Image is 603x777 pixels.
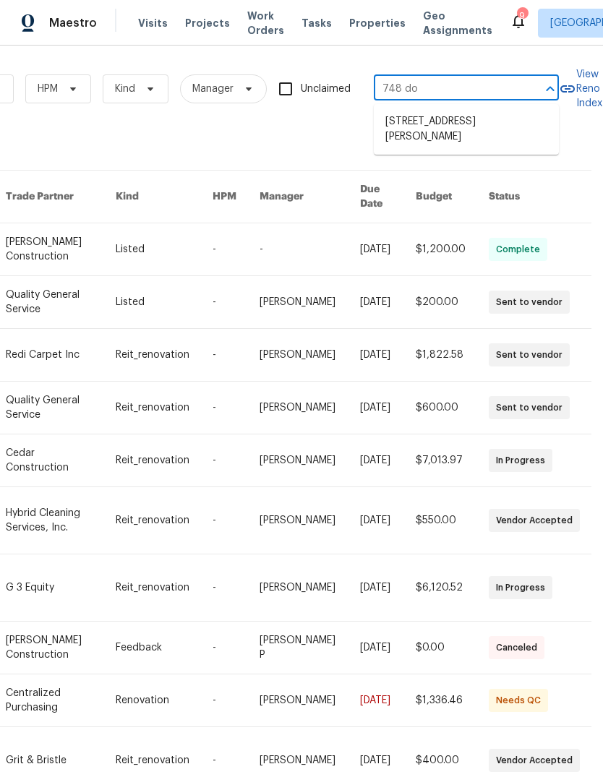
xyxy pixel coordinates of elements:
input: Enter in an address [374,78,518,100]
td: [PERSON_NAME] [248,382,348,434]
th: Status [477,171,591,223]
a: View Reno Index [559,67,602,111]
span: Unclaimed [301,82,351,97]
td: [PERSON_NAME] [248,276,348,329]
span: Work Orders [247,9,284,38]
span: Properties [349,16,406,30]
td: - [201,487,248,554]
td: - [201,554,248,622]
td: Feedback [104,622,201,674]
td: Reit_renovation [104,382,201,434]
span: HPM [38,82,58,96]
span: Maestro [49,16,97,30]
td: - [201,674,248,727]
span: Projects [185,16,230,30]
td: [PERSON_NAME] [248,674,348,727]
span: Kind [115,82,135,96]
td: Listed [104,276,201,329]
td: - [201,382,248,434]
span: Visits [138,16,168,30]
div: 9 [517,9,527,23]
td: Reit_renovation [104,329,201,382]
td: - [201,622,248,674]
th: Due Date [348,171,404,223]
th: Budget [404,171,477,223]
td: Renovation [104,674,201,727]
td: - [201,329,248,382]
td: - [248,223,348,276]
td: [PERSON_NAME] P [248,622,348,674]
button: Close [540,79,560,99]
th: HPM [201,171,248,223]
td: Listed [104,223,201,276]
span: Tasks [301,18,332,28]
li: [STREET_ADDRESS][PERSON_NAME] [374,110,559,149]
span: Geo Assignments [423,9,492,38]
td: Reit_renovation [104,434,201,487]
td: [PERSON_NAME] [248,554,348,622]
td: - [201,223,248,276]
td: Reit_renovation [104,554,201,622]
th: Manager [248,171,348,223]
td: [PERSON_NAME] [248,329,348,382]
td: - [201,434,248,487]
td: [PERSON_NAME] [248,487,348,554]
th: Kind [104,171,201,223]
td: - [201,276,248,329]
span: Manager [192,82,234,96]
td: [PERSON_NAME] [248,434,348,487]
td: Reit_renovation [104,487,201,554]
